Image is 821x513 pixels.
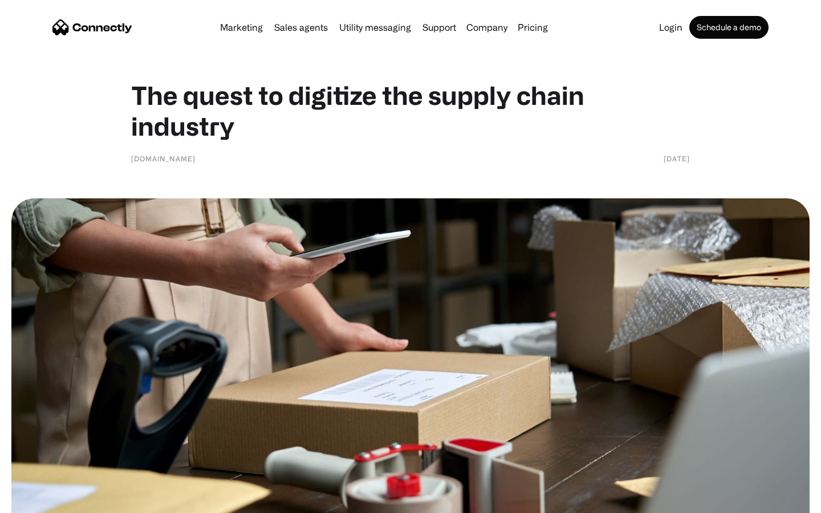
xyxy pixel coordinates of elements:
[11,493,68,509] aside: Language selected: English
[335,23,416,32] a: Utility messaging
[23,493,68,509] ul: Language list
[513,23,552,32] a: Pricing
[655,23,687,32] a: Login
[131,80,690,141] h1: The quest to digitize the supply chain industry
[664,153,690,164] div: [DATE]
[689,16,769,39] a: Schedule a demo
[216,23,267,32] a: Marketing
[270,23,332,32] a: Sales agents
[131,153,196,164] div: [DOMAIN_NAME]
[466,19,507,35] div: Company
[418,23,461,32] a: Support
